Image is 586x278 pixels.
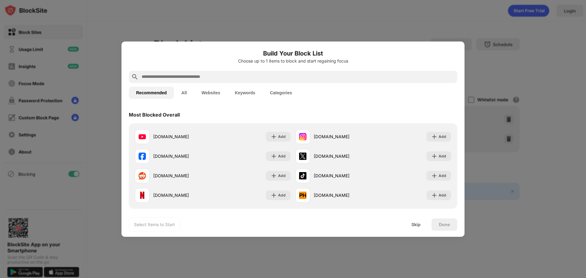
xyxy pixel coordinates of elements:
div: Add [439,192,446,198]
button: Websites [194,87,227,99]
img: favicons [139,133,146,140]
div: Most Blocked Overall [129,112,180,118]
img: favicons [299,172,306,179]
div: Add [278,153,286,159]
img: favicons [299,153,306,160]
img: search.svg [131,73,139,81]
img: favicons [139,153,146,160]
div: [DOMAIN_NAME] [314,133,373,140]
div: Add [278,192,286,198]
div: Add [278,134,286,140]
div: Choose up to 1 items to block and start regaining focus [129,59,457,63]
div: [DOMAIN_NAME] [153,172,213,179]
div: Done [439,222,450,227]
button: Keywords [227,87,262,99]
div: Skip [411,222,421,227]
div: [DOMAIN_NAME] [153,153,213,159]
div: Add [439,153,446,159]
img: favicons [299,192,306,199]
button: Recommended [129,87,174,99]
button: Categories [262,87,299,99]
img: favicons [139,172,146,179]
div: Add [278,173,286,179]
img: favicons [299,133,306,140]
div: [DOMAIN_NAME] [153,133,213,140]
h6: Build Your Block List [129,49,457,58]
div: [DOMAIN_NAME] [314,153,373,159]
div: Add [439,134,446,140]
div: [DOMAIN_NAME] [314,192,373,198]
img: favicons [139,192,146,199]
div: Add [439,173,446,179]
div: [DOMAIN_NAME] [153,192,213,198]
div: [DOMAIN_NAME] [314,172,373,179]
button: All [174,87,194,99]
div: Select Items to Start [134,222,175,228]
